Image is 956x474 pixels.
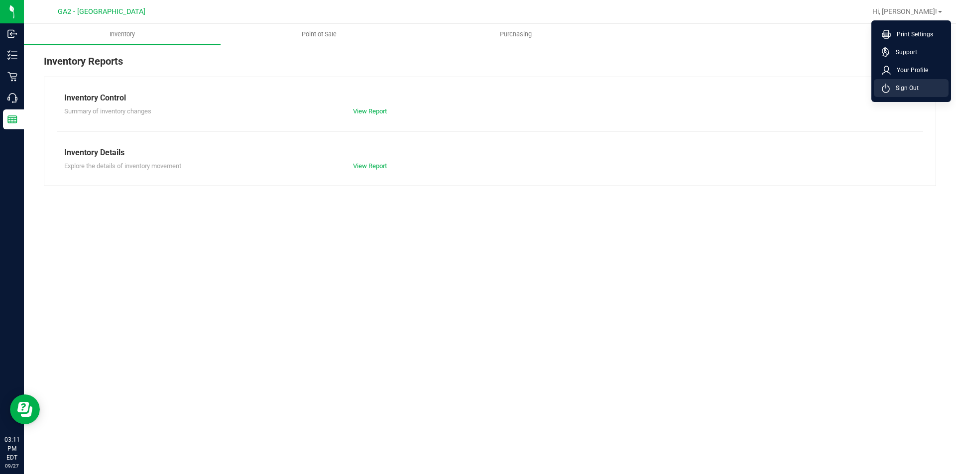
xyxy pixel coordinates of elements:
p: 03:11 PM EDT [4,435,19,462]
inline-svg: Inventory [7,50,17,60]
a: Purchasing [417,24,614,45]
span: Point of Sale [288,30,350,39]
span: Purchasing [486,30,545,39]
p: 09/27 [4,462,19,470]
span: Summary of inventory changes [64,107,151,115]
span: Print Settings [891,29,933,39]
span: GA2 - [GEOGRAPHIC_DATA] [58,7,145,16]
a: View Report [353,162,387,170]
a: View Report [353,107,387,115]
iframe: Resource center [10,394,40,424]
div: Inventory Details [64,147,916,159]
inline-svg: Call Center [7,93,17,103]
span: Explore the details of inventory movement [64,162,181,170]
inline-svg: Reports [7,114,17,124]
span: Hi, [PERSON_NAME]! [872,7,937,15]
a: Point of Sale [221,24,417,45]
a: Support [882,47,945,57]
li: Sign Out [874,79,949,97]
a: Inventory [24,24,221,45]
div: Inventory Control [64,92,916,104]
span: Sign Out [890,83,919,93]
span: Your Profile [891,65,928,75]
span: Support [890,47,917,57]
inline-svg: Inbound [7,29,17,39]
div: Inventory Reports [44,54,936,77]
inline-svg: Retail [7,72,17,82]
span: Inventory [96,30,148,39]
